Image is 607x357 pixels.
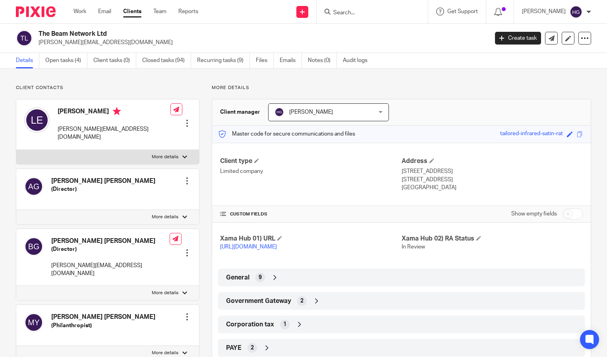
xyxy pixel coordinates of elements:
[51,313,155,321] h4: [PERSON_NAME] [PERSON_NAME]
[220,167,401,175] p: Limited company
[220,157,401,165] h4: Client type
[45,53,87,68] a: Open tasks (4)
[402,244,425,250] span: In Review
[220,235,401,243] h4: Xama Hub 01) URL
[93,53,136,68] a: Client tasks (0)
[226,297,291,305] span: Government Gateway
[218,130,355,138] p: Master code for secure communications and files
[212,85,591,91] p: More details
[256,53,274,68] a: Files
[226,274,249,282] span: General
[511,210,557,218] label: Show empty fields
[402,167,583,175] p: [STREET_ADDRESS]
[51,262,170,278] p: [PERSON_NAME][EMAIL_ADDRESS][DOMAIN_NAME]
[570,6,582,18] img: svg%3E
[332,10,404,17] input: Search
[300,297,303,305] span: 2
[152,290,178,296] p: More details
[152,350,178,356] p: More details
[343,53,373,68] a: Audit logs
[522,8,566,16] p: [PERSON_NAME]
[275,107,284,117] img: svg%3E
[226,344,242,352] span: PAYE
[220,244,277,250] a: [URL][DOMAIN_NAME]
[39,39,483,47] p: [PERSON_NAME][EMAIL_ADDRESS][DOMAIN_NAME]
[152,154,178,160] p: More details
[24,313,43,332] img: svg%3E
[220,211,401,217] h4: CUSTOM FIELDS
[51,185,155,193] h5: (Director)
[24,177,43,196] img: svg%3E
[226,320,274,329] span: Corporation tax
[447,9,478,14] span: Get Support
[73,8,86,16] a: Work
[51,177,155,185] h4: [PERSON_NAME] [PERSON_NAME]
[500,130,563,139] div: tailored-infrared-satin-rat
[51,245,170,253] h5: (Director)
[16,53,39,68] a: Details
[283,320,286,328] span: 1
[142,53,191,68] a: Closed tasks (94)
[58,125,170,142] p: [PERSON_NAME][EMAIL_ADDRESS][DOMAIN_NAME]
[402,184,583,192] p: [GEOGRAPHIC_DATA]
[51,322,155,330] h5: (Philanthropist)
[289,109,333,115] span: [PERSON_NAME]
[16,30,33,47] img: svg%3E
[58,107,170,117] h4: [PERSON_NAME]
[402,157,583,165] h4: Address
[259,274,262,281] span: 9
[402,235,583,243] h4: Xama Hub 02) RA Status
[39,30,394,38] h2: The Beam Network Ltd
[220,108,260,116] h3: Client manager
[24,107,50,133] img: svg%3E
[152,214,178,220] p: More details
[113,107,121,115] i: Primary
[153,8,166,16] a: Team
[178,8,198,16] a: Reports
[402,176,583,184] p: [STREET_ADDRESS]
[16,6,56,17] img: Pixie
[280,53,302,68] a: Emails
[24,237,43,256] img: svg%3E
[251,344,254,352] span: 2
[98,8,111,16] a: Email
[495,32,541,45] a: Create task
[16,85,199,91] p: Client contacts
[51,237,170,245] h4: [PERSON_NAME] [PERSON_NAME]
[197,53,250,68] a: Recurring tasks (9)
[308,53,337,68] a: Notes (0)
[123,8,141,16] a: Clients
